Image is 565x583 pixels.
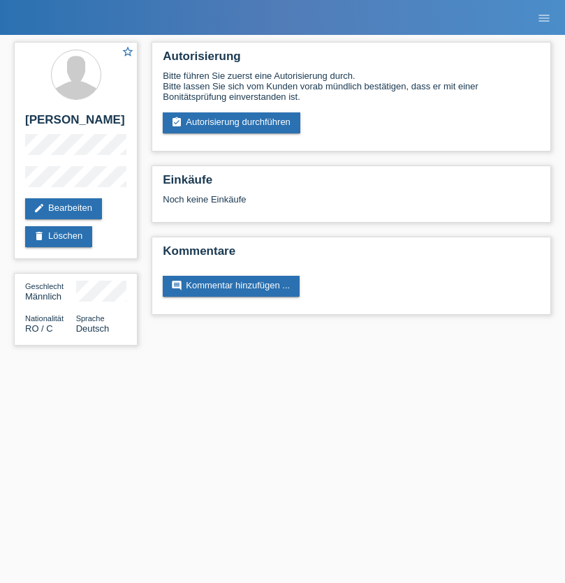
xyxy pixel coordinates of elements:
[163,112,300,133] a: assignment_turned_inAutorisierung durchführen
[163,276,300,297] a: commentKommentar hinzufügen ...
[163,50,540,71] h2: Autorisierung
[163,244,540,265] h2: Kommentare
[25,282,64,290] span: Geschlecht
[25,113,126,134] h2: [PERSON_NAME]
[537,11,551,25] i: menu
[530,13,558,22] a: menu
[163,194,540,215] div: Noch keine Einkäufe
[25,323,53,334] span: Rumänien / C / 01.05.2021
[34,230,45,242] i: delete
[25,226,92,247] a: deleteLöschen
[25,198,102,219] a: editBearbeiten
[122,45,134,60] a: star_border
[25,314,64,323] span: Nationalität
[34,202,45,214] i: edit
[25,281,76,302] div: Männlich
[122,45,134,58] i: star_border
[163,173,540,194] h2: Einkäufe
[76,314,105,323] span: Sprache
[76,323,110,334] span: Deutsch
[171,280,182,291] i: comment
[163,71,540,102] div: Bitte führen Sie zuerst eine Autorisierung durch. Bitte lassen Sie sich vom Kunden vorab mündlich...
[171,117,182,128] i: assignment_turned_in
